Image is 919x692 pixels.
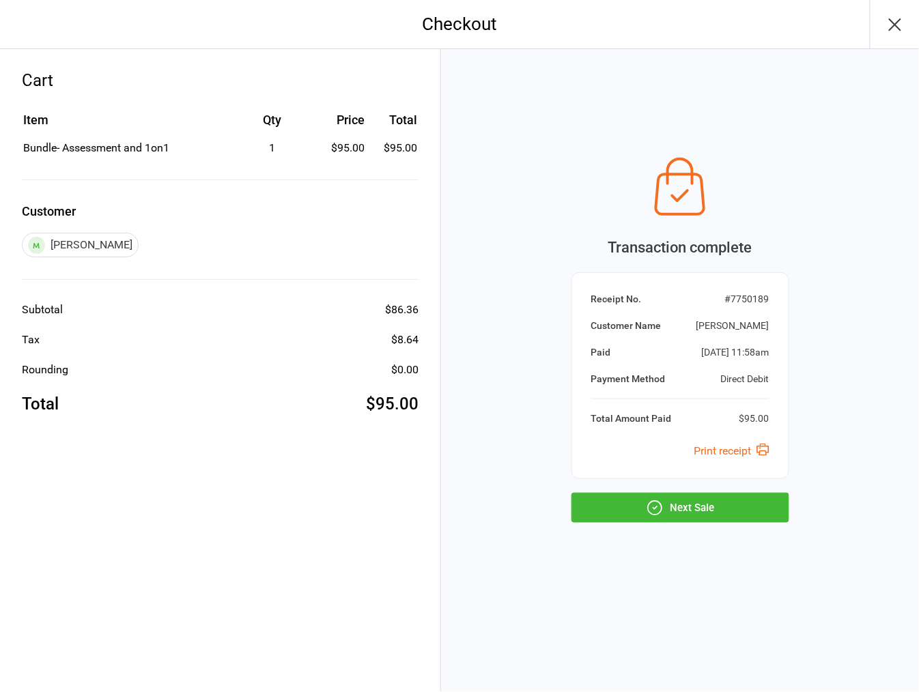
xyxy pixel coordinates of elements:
div: Cart [22,68,419,93]
div: Subtotal [22,302,63,318]
div: $8.64 [391,332,419,348]
div: [PERSON_NAME] [22,233,139,257]
div: $86.36 [385,302,419,318]
div: $95.00 [366,392,419,416]
div: Payment Method [591,372,666,386]
div: Rounding [22,362,68,378]
div: 1 [229,140,315,156]
div: Direct Debit [721,372,769,386]
div: Tax [22,332,40,348]
div: $95.00 [317,140,365,156]
th: Qty [229,111,315,139]
div: Customer Name [591,319,662,333]
div: Transaction complete [571,236,789,259]
button: Next Sale [571,493,789,523]
div: # 7750189 [725,292,769,306]
div: $95.00 [739,412,769,426]
th: Total [370,111,417,139]
div: Total Amount Paid [591,412,672,426]
div: Paid [591,345,611,360]
div: Total [22,392,59,416]
div: Price [317,111,365,129]
div: [PERSON_NAME] [696,319,769,333]
label: Customer [22,202,419,220]
a: Print receipt [694,444,769,457]
span: Bundle- Assessment and 1on1 [23,141,169,154]
div: Receipt No. [591,292,642,306]
div: [DATE] 11:58am [702,345,769,360]
th: Item [23,111,228,139]
td: $95.00 [370,140,417,156]
div: $0.00 [391,362,419,378]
